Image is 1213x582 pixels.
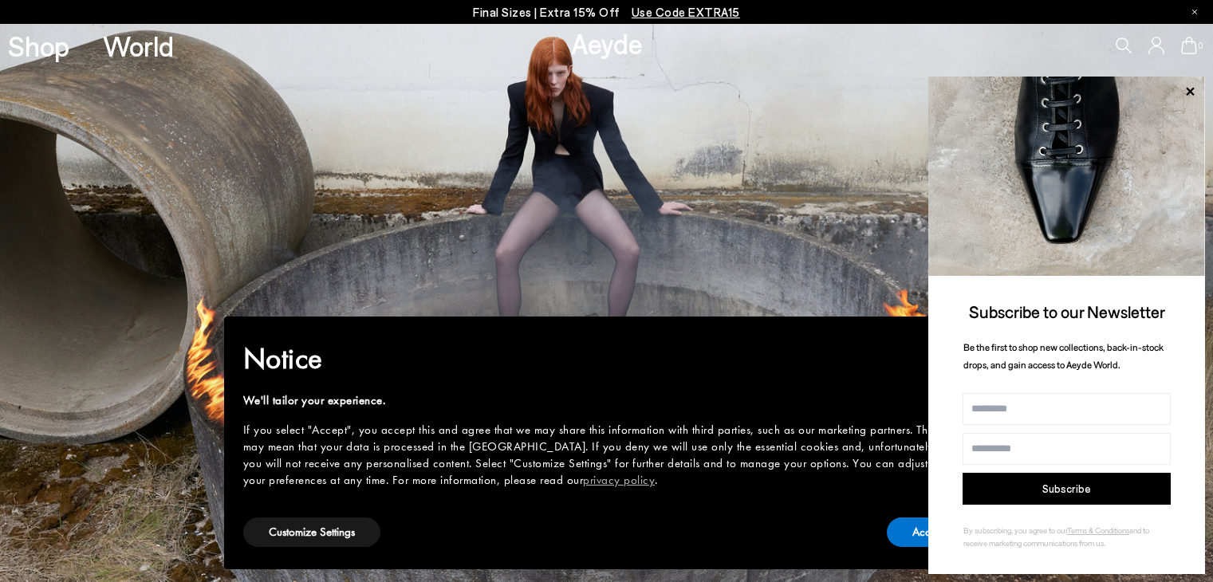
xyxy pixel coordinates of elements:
button: Accept [887,517,971,547]
button: Customize Settings [243,517,380,547]
img: ca3f721fb6ff708a270709c41d776025.jpg [928,77,1205,276]
span: Navigate to /collections/ss25-final-sizes [632,5,740,19]
div: If you select "Accept", you accept this and agree that we may share this information with third p... [243,422,945,489]
h2: Notice [243,338,945,379]
a: 0 [1181,37,1197,54]
a: World [103,32,174,60]
a: Shop [8,32,69,60]
p: Final Sizes | Extra 15% Off [473,2,740,22]
a: Terms & Conditions [1067,525,1129,535]
div: We'll tailor your experience. [243,392,945,409]
span: Subscribe to our Newsletter [969,301,1165,321]
span: 0 [1197,41,1205,50]
a: Aeyde [571,26,643,60]
a: privacy policy [583,472,655,488]
span: Be the first to shop new collections, back-in-stock drops, and gain access to Aeyde World. [963,341,1164,371]
button: Subscribe [963,473,1171,505]
span: By subscribing, you agree to our [963,525,1067,535]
